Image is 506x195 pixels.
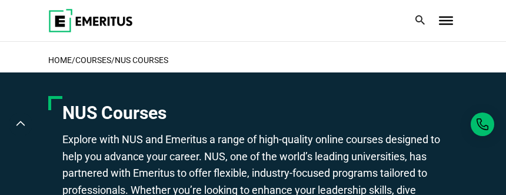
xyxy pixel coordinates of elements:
[48,55,72,65] a: home
[115,55,168,65] a: NUS Courses
[75,55,111,65] a: COURSES
[439,16,453,25] button: Toggle Menu
[62,102,444,124] h1: NUS Courses
[48,48,458,72] h2: / /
